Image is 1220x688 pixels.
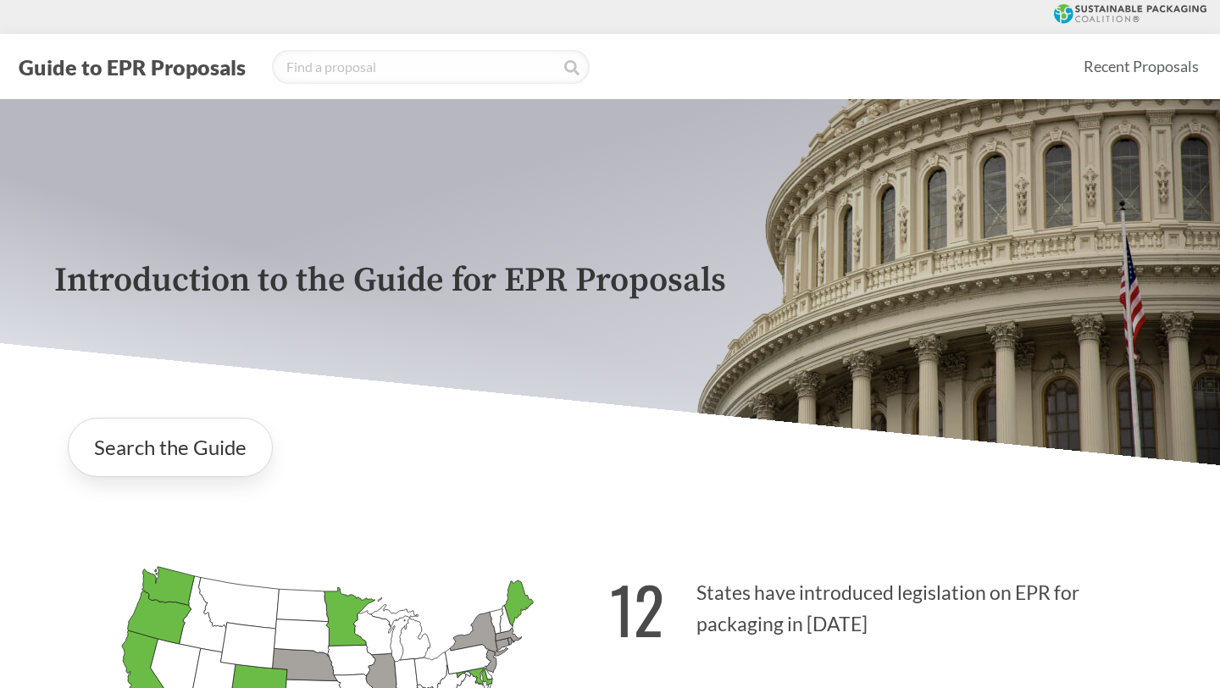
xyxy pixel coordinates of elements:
a: Recent Proposals [1076,47,1206,86]
p: States have introduced legislation on EPR for packaging in [DATE] [610,552,1166,656]
strong: 12 [610,562,664,656]
button: Guide to EPR Proposals [14,53,251,80]
input: Find a proposal [272,50,590,84]
p: Introduction to the Guide for EPR Proposals [54,262,1166,300]
a: Search the Guide [68,418,273,477]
